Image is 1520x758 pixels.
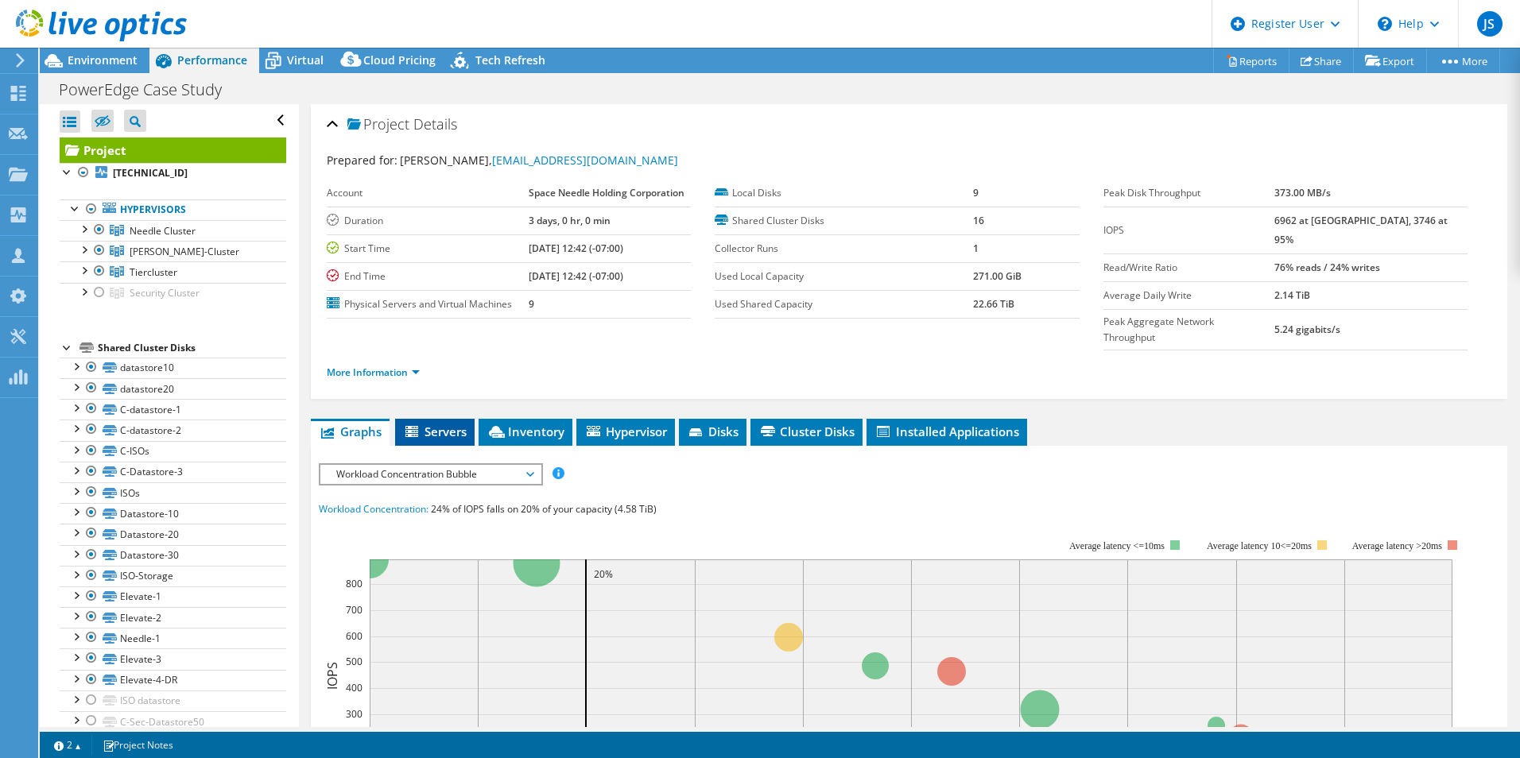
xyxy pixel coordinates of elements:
[529,186,684,199] b: Space Needle Holding Corporation
[60,441,286,462] a: C-ISOs
[1274,323,1340,336] b: 5.24 gigabits/s
[1274,186,1331,199] b: 373.00 MB/s
[487,423,564,439] span: Inventory
[60,399,286,420] a: C-datastore-1
[319,423,382,439] span: Graphs
[130,265,177,279] span: Tiercluster
[113,166,188,180] b: [TECHNICAL_ID]
[60,137,286,163] a: Project
[687,423,739,439] span: Disks
[287,52,324,68] span: Virtual
[529,297,534,311] b: 9
[327,269,529,284] label: End Time
[363,52,436,68] span: Cloud Pricing
[60,648,286,669] a: Elevate-3
[60,690,286,711] a: ISO datastore
[60,241,286,261] a: Taylor-Cluster
[1103,288,1274,304] label: Average Daily Write
[347,117,409,133] span: Project
[1426,48,1500,73] a: More
[400,153,678,168] span: [PERSON_NAME],
[529,214,611,227] b: 3 days, 0 hr, 0 min
[1069,540,1165,551] tspan: Average latency <=10ms
[874,423,1019,439] span: Installed Applications
[1207,540,1312,551] tspan: Average latency 10<=20ms
[91,735,184,755] a: Project Notes
[130,224,196,238] span: Needle Cluster
[52,81,246,99] h1: PowerEdge Case Study
[327,153,397,168] label: Prepared for:
[68,52,138,68] span: Environment
[492,153,678,168] a: [EMAIL_ADDRESS][DOMAIN_NAME]
[60,220,286,241] a: Needle Cluster
[715,213,973,229] label: Shared Cluster Disks
[60,199,286,220] a: Hypervisors
[327,365,420,379] a: More Information
[324,662,341,690] text: IOPS
[1289,48,1354,73] a: Share
[346,681,363,694] text: 400
[594,567,613,581] text: 20%
[1103,222,1274,238] label: IOPS
[98,338,286,358] div: Shared Cluster Disks
[529,242,623,255] b: [DATE] 12:42 (-07:00)
[715,241,973,257] label: Collector Runs
[60,261,286,282] a: Tiercluster
[715,296,973,312] label: Used Shared Capacity
[1352,540,1442,551] text: Average latency >20ms
[715,185,973,201] label: Local Disks
[1353,48,1427,73] a: Export
[60,462,286,482] a: C-Datastore-3
[973,269,1022,283] b: 271.00 GiB
[346,603,363,617] text: 700
[43,735,92,755] a: 2
[346,629,363,643] text: 600
[403,423,467,439] span: Servers
[60,378,286,399] a: datastore20
[60,628,286,648] a: Needle-1
[973,242,979,255] b: 1
[60,711,286,732] a: C-Sec-Datastore50
[319,502,428,516] span: Workload Concentration:
[1103,260,1274,276] label: Read/Write Ratio
[60,482,286,503] a: ISOs
[1103,185,1274,201] label: Peak Disk Throughput
[584,423,667,439] span: Hypervisor
[346,577,363,590] text: 800
[1274,261,1380,274] b: 76% reads / 24% writes
[60,503,286,524] a: Datastore-10
[130,245,239,258] span: [PERSON_NAME]-Cluster
[1378,17,1392,31] svg: \n
[60,607,286,628] a: Elevate-2
[60,670,286,690] a: Elevate-4-DR
[973,186,979,199] b: 9
[1213,48,1289,73] a: Reports
[60,420,286,440] a: C-datastore-2
[413,114,457,133] span: Details
[1274,288,1310,302] b: 2.14 TiB
[60,566,286,586] a: ISO-Storage
[346,707,363,721] text: 300
[327,296,529,312] label: Physical Servers and Virtual Machines
[1103,314,1274,346] label: Peak Aggregate Network Throughput
[177,52,247,68] span: Performance
[973,214,984,227] b: 16
[327,241,529,257] label: Start Time
[973,297,1014,311] b: 22.66 TiB
[60,358,286,378] a: datastore10
[327,213,529,229] label: Duration
[346,655,363,668] text: 500
[60,163,286,184] a: [TECHNICAL_ID]
[758,423,855,439] span: Cluster Disks
[60,545,286,566] a: Datastore-30
[1477,11,1503,37] span: JS
[475,52,545,68] span: Tech Refresh
[431,502,657,516] span: 24% of IOPS falls on 20% of your capacity (4.58 TiB)
[529,269,623,283] b: [DATE] 12:42 (-07:00)
[60,524,286,544] a: Datastore-20
[328,465,533,484] span: Workload Concentration Bubble
[60,283,286,304] a: Security Cluster
[130,286,200,300] span: Security Cluster
[60,586,286,607] a: Elevate-1
[715,269,973,284] label: Used Local Capacity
